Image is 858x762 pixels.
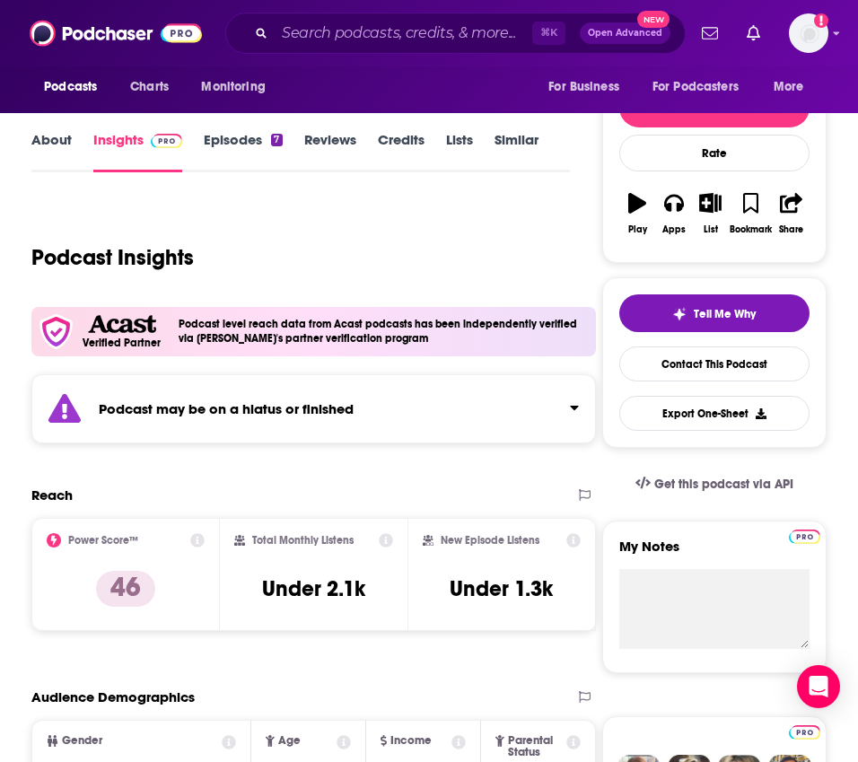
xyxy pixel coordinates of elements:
[619,135,810,171] div: Rate
[450,575,553,602] h3: Under 1.3k
[271,134,282,146] div: 7
[580,22,670,44] button: Open AdvancedNew
[814,13,828,28] svg: Add a profile image
[729,181,773,246] button: Bookmark
[704,224,718,235] div: List
[619,538,810,569] label: My Notes
[774,74,804,100] span: More
[694,307,756,321] span: Tell Me Why
[304,131,356,172] a: Reviews
[118,70,179,104] a: Charts
[730,224,772,235] div: Bookmark
[637,11,670,28] span: New
[619,346,810,381] a: Contact This Podcast
[130,74,169,100] span: Charts
[201,74,265,100] span: Monitoring
[151,134,182,148] img: Podchaser Pro
[789,723,820,740] a: Pro website
[96,571,155,607] p: 46
[789,725,820,740] img: Podchaser Pro
[536,70,642,104] button: open menu
[204,131,282,172] a: Episodes7
[278,735,301,747] span: Age
[31,374,596,443] section: Click to expand status details
[789,527,820,544] a: Pro website
[695,18,725,48] a: Show notifications dropdown
[262,575,365,602] h3: Under 2.1k
[252,534,354,547] h2: Total Monthly Listens
[656,181,693,246] button: Apps
[31,70,120,104] button: open menu
[740,18,767,48] a: Show notifications dropdown
[495,131,538,172] a: Similar
[641,70,765,104] button: open menu
[652,74,739,100] span: For Podcasters
[797,665,840,708] div: Open Intercom Messenger
[692,181,729,246] button: List
[31,486,73,504] h2: Reach
[789,13,828,53] img: User Profile
[378,131,425,172] a: Credits
[62,735,102,747] span: Gender
[548,74,619,100] span: For Business
[93,131,182,172] a: InsightsPodchaser Pro
[225,13,686,54] div: Search podcasts, credits, & more...
[30,16,202,50] img: Podchaser - Follow, Share and Rate Podcasts
[31,131,72,172] a: About
[672,307,687,321] img: tell me why sparkle
[390,735,432,747] span: Income
[31,244,194,271] h1: Podcast Insights
[44,74,97,100] span: Podcasts
[441,534,539,547] h2: New Episode Listens
[68,534,138,547] h2: Power Score™
[761,70,827,104] button: open menu
[179,318,589,345] h4: Podcast level reach data from Acast podcasts has been independently verified via [PERSON_NAME]'s ...
[628,224,647,235] div: Play
[789,530,820,544] img: Podchaser Pro
[654,477,793,492] span: Get this podcast via API
[83,337,161,348] h5: Verified Partner
[446,131,473,172] a: Lists
[779,224,803,235] div: Share
[619,396,810,431] button: Export One-Sheet
[621,462,808,506] a: Get this podcast via API
[789,13,828,53] button: Show profile menu
[588,29,662,38] span: Open Advanced
[99,400,354,417] strong: Podcast may be on a hiatus or finished
[619,294,810,332] button: tell me why sparkleTell Me Why
[39,314,74,349] img: verfied icon
[619,181,656,246] button: Play
[508,735,564,758] span: Parental Status
[88,315,156,334] img: Acast
[275,19,532,48] input: Search podcasts, credits, & more...
[789,13,828,53] span: Logged in as AirwaveMedia
[31,688,195,705] h2: Audience Demographics
[662,224,686,235] div: Apps
[532,22,565,45] span: ⌘ K
[773,181,810,246] button: Share
[188,70,288,104] button: open menu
